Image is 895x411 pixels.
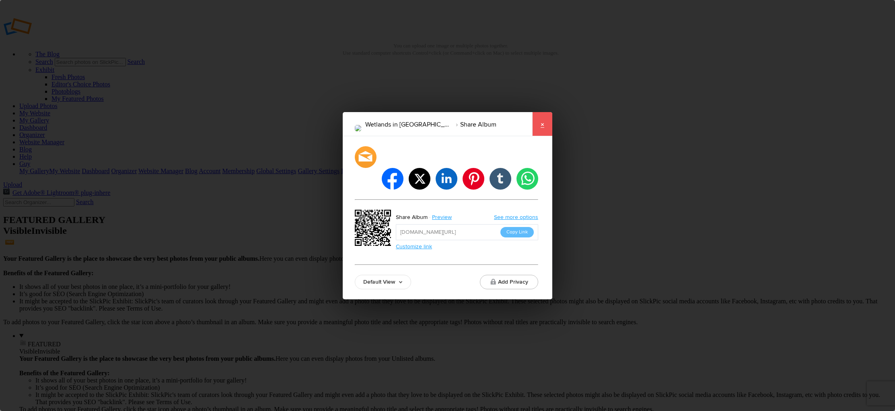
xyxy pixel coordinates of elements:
li: whatsapp [516,168,538,190]
a: Customize link [396,243,432,250]
li: facebook [382,168,403,190]
a: Default View [355,275,411,289]
button: Add Privacy [480,275,538,289]
a: × [532,112,552,136]
button: Copy Link [500,227,534,237]
a: See more options [494,214,538,221]
li: Wetlands in [GEOGRAPHIC_DATA] [365,118,451,131]
li: tumblr [490,168,511,190]
a: Preview [428,212,458,223]
img: Lierse_polder-1-2.png [355,125,361,131]
div: https://slickpic.us/186019564TM4 [355,210,393,248]
li: linkedin [436,168,457,190]
li: Share Album [451,118,496,131]
li: pinterest [463,168,484,190]
li: twitter [409,168,430,190]
div: Share Album [396,212,428,223]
